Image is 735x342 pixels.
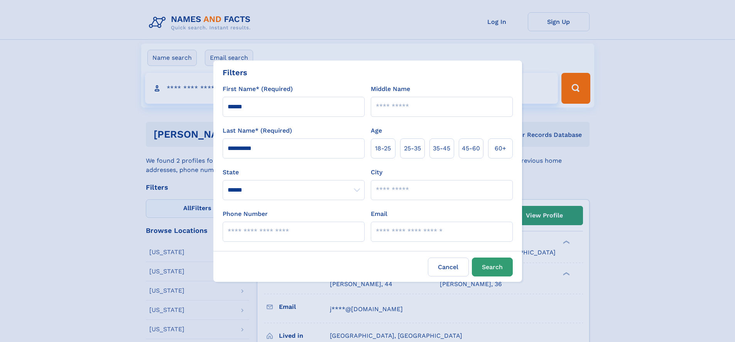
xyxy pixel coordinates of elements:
[495,144,506,153] span: 60+
[223,209,268,219] label: Phone Number
[404,144,421,153] span: 25‑35
[472,258,513,276] button: Search
[223,126,292,135] label: Last Name* (Required)
[433,144,450,153] span: 35‑45
[371,126,382,135] label: Age
[462,144,480,153] span: 45‑60
[223,168,365,177] label: State
[223,84,293,94] label: First Name* (Required)
[371,209,387,219] label: Email
[375,144,391,153] span: 18‑25
[371,84,410,94] label: Middle Name
[371,168,382,177] label: City
[428,258,469,276] label: Cancel
[223,67,247,78] div: Filters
